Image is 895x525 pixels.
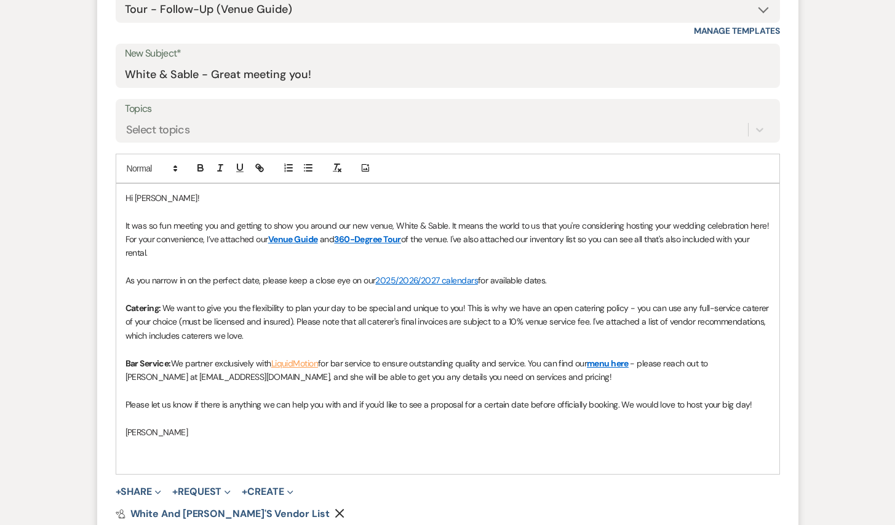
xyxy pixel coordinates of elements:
[125,358,171,369] strong: Bar Service:
[125,220,771,245] span: It was so fun meeting you and getting to show you around our new venue, White & Sable. It means t...
[171,358,271,369] span: We partner exclusively with
[125,302,771,341] span: We want to give you the flexibility to plan your day to be special and unique to you! This is why...
[125,45,771,63] label: New Subject*
[587,358,629,369] a: menu here
[125,100,771,118] label: Topics
[125,192,199,203] span: Hi [PERSON_NAME]!
[116,487,162,497] button: Share
[268,234,318,245] a: Venue Guide
[125,427,188,438] span: [PERSON_NAME]
[125,358,710,382] span: - please reach out to [PERSON_NAME] at [EMAIL_ADDRESS][DOMAIN_NAME], and she will be able to get ...
[172,487,231,497] button: Request
[125,234,752,258] span: of the venue. I've also attached our inventory list so you can see all that's also included with ...
[116,487,121,497] span: +
[320,234,334,245] span: and
[242,487,293,497] button: Create
[125,274,770,287] p: As you narrow in on the perfect date, please keep a close eye on our for available dates.
[334,234,401,245] a: 360-Degree Tour
[116,509,330,519] a: White and [PERSON_NAME]'s Vendor List
[126,121,190,138] div: Select topics
[242,487,247,497] span: +
[125,302,162,314] strong: Catering:
[172,487,178,497] span: +
[271,358,318,369] a: LiquidMotion
[375,275,478,286] a: 2025/2026/2027 calendars
[130,507,330,520] span: White and [PERSON_NAME]'s Vendor List
[125,399,752,410] span: Please let us know if there is anything we can help you with and if you'd like to see a proposal ...
[694,25,780,36] a: Manage Templates
[318,358,587,369] span: for bar service to ensure outstanding quality and service. You can find our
